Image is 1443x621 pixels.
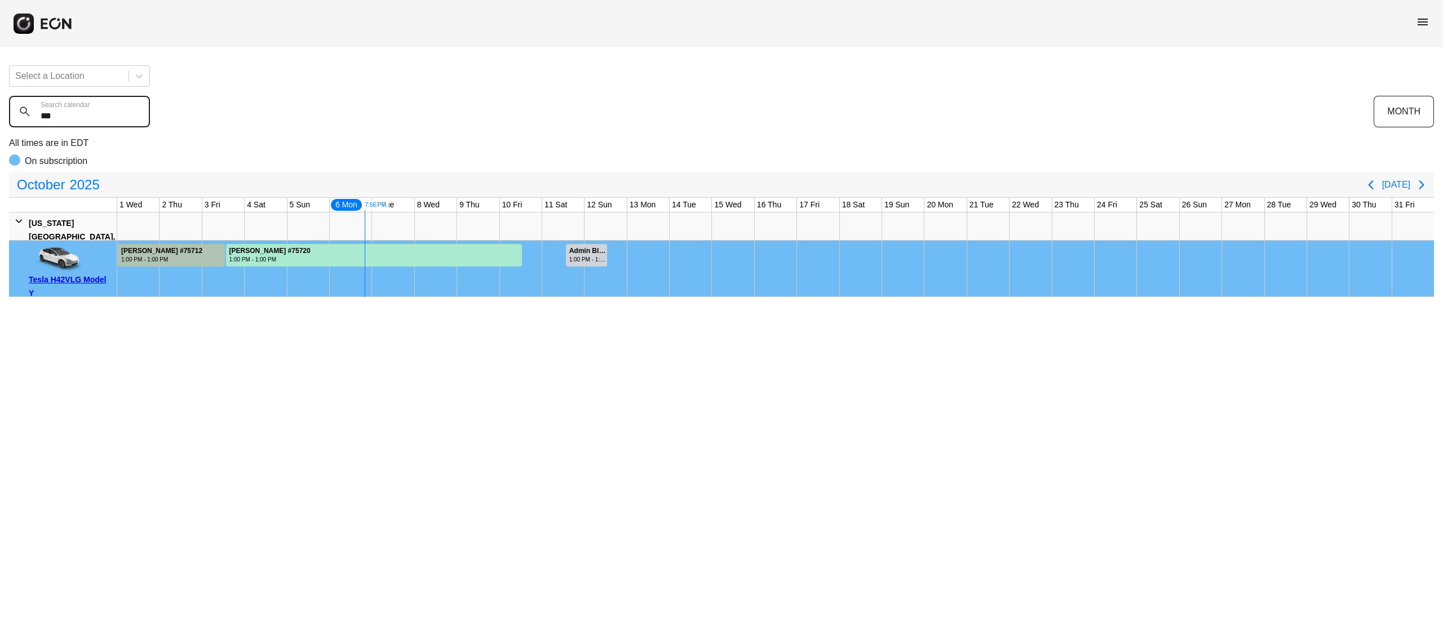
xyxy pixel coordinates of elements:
div: 27 Mon [1222,198,1253,212]
div: Rented for 7 days by Ashleigh TamaraKiven Current status is rental [225,241,523,267]
div: [US_STATE][GEOGRAPHIC_DATA], [GEOGRAPHIC_DATA] [29,216,115,257]
div: 31 Fri [1392,198,1417,212]
div: 3 Fri [202,198,223,212]
div: 1:00 PM - 1:00 PM [121,255,202,264]
p: On subscription [25,154,87,168]
div: 30 Thu [1349,198,1378,212]
img: car [29,245,85,273]
p: All times are in EDT [9,136,1434,150]
div: 12 Sun [585,198,614,212]
button: Next page [1410,174,1433,196]
div: 6 Mon [330,198,363,212]
div: 1:00 PM - 1:00 PM [569,255,606,264]
div: 10 Fri [500,198,525,212]
div: Rented for 7 days by Ashleigh TamaraKiven Current status is completed [117,241,225,267]
div: 8 Wed [415,198,442,212]
div: 22 Wed [1010,198,1041,212]
label: Search calendar [41,100,90,109]
div: 29 Wed [1307,198,1339,212]
div: 1 Wed [117,198,144,212]
span: 2025 [67,174,101,196]
div: 13 Mon [627,198,658,212]
div: 1:00 PM - 1:00 PM [229,255,311,264]
div: 7 Tue [372,198,396,212]
div: 19 Sun [882,198,911,212]
div: Admin Block #78439 [569,247,606,255]
button: MONTH [1374,96,1434,127]
div: 2 Thu [160,198,184,212]
div: 16 Thu [755,198,784,212]
div: [PERSON_NAME] #75720 [229,247,311,255]
button: Previous page [1360,174,1382,196]
div: Rented for 1 days by Admin Block Current status is rental [565,241,608,267]
div: 14 Tue [670,198,698,212]
div: 11 Sat [542,198,569,212]
div: 26 Sun [1180,198,1209,212]
span: October [15,174,67,196]
div: Tesla H42VLG Model Y [29,273,113,300]
div: 20 Mon [924,198,955,212]
div: 17 Fri [797,198,822,212]
span: menu [1416,15,1429,29]
button: [DATE] [1382,175,1410,195]
div: 23 Thu [1052,198,1081,212]
div: 18 Sat [840,198,867,212]
div: 28 Tue [1265,198,1294,212]
div: 21 Tue [967,198,996,212]
div: 5 Sun [287,198,313,212]
div: 25 Sat [1137,198,1164,212]
div: 24 Fri [1095,198,1119,212]
div: 4 Sat [245,198,268,212]
button: October2025 [10,174,107,196]
div: [PERSON_NAME] #75712 [121,247,202,255]
div: 15 Wed [712,198,743,212]
div: 9 Thu [457,198,482,212]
